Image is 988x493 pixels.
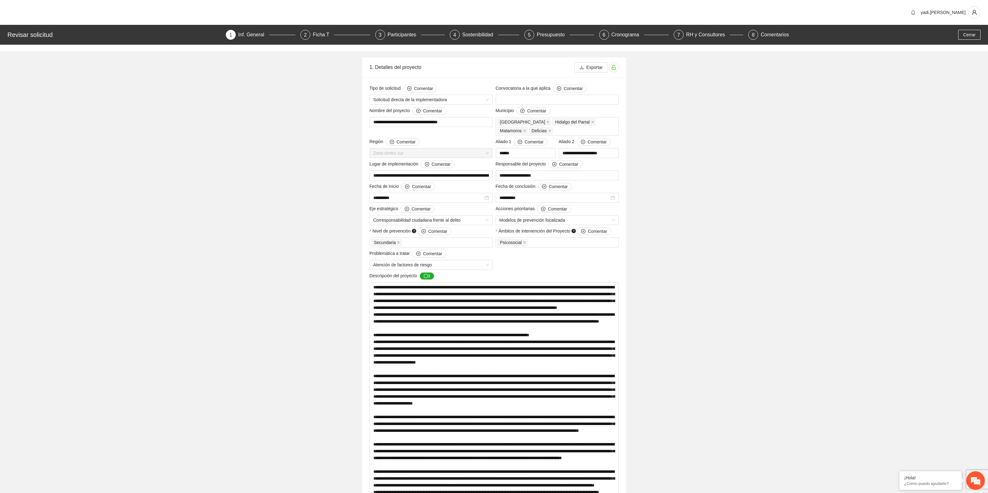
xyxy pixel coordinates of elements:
span: Hidalgo del Parral [555,119,590,125]
span: Aliado 2 [559,138,611,146]
div: RH y Consultores [686,30,730,40]
span: close [548,129,551,132]
button: Lugar de implementación [421,161,455,168]
span: Secundaria [374,239,396,246]
span: plus-circle [581,229,585,234]
button: Cerrar [958,30,981,40]
span: message [424,274,428,279]
span: Comentar [412,206,430,212]
span: 5 [528,32,531,38]
span: plus-circle [405,207,409,212]
button: bell [908,7,918,17]
span: Comentar [423,107,442,114]
span: Delicias [529,127,553,134]
span: Cerrar [963,31,976,38]
div: Revisar solicitud [7,30,222,40]
span: plus-circle [542,184,546,189]
div: Presupuesto [537,30,570,40]
div: 2Ficha T [300,30,370,40]
span: plus-circle [407,86,412,91]
span: Descripción del proyecto [370,272,435,280]
span: Acciones prioritarias [496,205,571,213]
div: 1Inf. General [226,30,295,40]
span: plus-circle [405,184,409,189]
span: close [523,129,526,132]
span: plus-circle [425,162,429,167]
button: Nivel de prevención question-circle [417,228,451,235]
button: Aliado 1 [514,138,548,146]
span: Tipo de solicitud [370,85,437,92]
div: Participantes [388,30,421,40]
div: Comentarios [761,30,789,40]
button: Aliado 2 [577,138,611,146]
span: Zona centro sur [373,148,489,158]
span: Hidalgo del Parral [552,118,595,126]
div: 3Participantes [375,30,445,40]
div: 4Sostenibilidad [450,30,519,40]
button: Fecha de conclusión [538,183,572,190]
button: Convocatoria a la que aplica [553,85,587,92]
div: 8Comentarios [748,30,789,40]
span: Comentar [428,228,447,235]
span: Psicosocial [500,239,522,246]
span: user [968,10,980,15]
span: plus-circle [520,109,525,114]
span: Nivel de prevención [372,228,451,235]
button: Ámbitos de intervención del Proyecto question-circle [577,228,611,235]
button: Responsable del proyecto [548,161,582,168]
div: 6Cronograma [599,30,669,40]
span: Región [370,138,420,146]
span: plus-circle [541,207,545,212]
span: Corresponsabilidad ciudadana frente al delito [373,215,489,225]
span: Atención de factores de riesgo [373,260,489,269]
div: 7RH y Consultores [674,30,743,40]
span: Comentar [548,206,567,212]
span: question-circle [412,229,416,233]
button: Acciones prioritarias [537,205,571,213]
span: Psicosocial [497,239,528,246]
button: Municipio [516,107,550,115]
span: plus-circle [552,162,557,167]
button: unlock [609,62,619,72]
span: Modelos de prevención focalizada [499,215,615,225]
button: Fecha de inicio [401,183,435,190]
span: Responsable del proyecto [496,161,582,168]
span: plus-circle [390,140,394,145]
span: plus-circle [518,140,522,145]
span: Comentar [549,183,568,190]
span: plus-circle [421,229,426,234]
span: Chihuahua [497,118,551,126]
button: Región [386,138,420,146]
button: Descripción del proyecto [420,272,435,280]
span: Nombre del proyecto [370,107,446,115]
span: plus-circle [416,251,421,256]
div: Sostenibilidad [462,30,498,40]
div: Inf. General [238,30,269,40]
span: Municipio [496,107,550,115]
span: Fecha de conclusión [496,183,572,190]
span: question-circle [571,229,576,233]
div: 1. Detalles del proyecto [370,58,575,76]
span: close [591,120,594,124]
span: unlock [609,65,618,70]
span: Secundaria [371,239,402,246]
span: Matamoros [500,127,522,134]
span: yadi.[PERSON_NAME] [921,10,966,15]
span: 3 [379,32,381,38]
span: [GEOGRAPHIC_DATA] [500,119,545,125]
button: Eje estratégico [401,205,435,213]
span: 6 [603,32,605,38]
span: Aliado 1 [496,138,548,146]
div: Cronograma [612,30,644,40]
p: ¿Cómo puedo ayudarte? [904,481,957,486]
span: close [523,241,526,244]
span: Matamoros [497,127,528,134]
span: Comentar [414,85,433,92]
button: Problemática a tratar [412,250,446,257]
span: Convocatoria a la que aplica [496,85,587,92]
span: 2 [304,32,307,38]
span: Problemática a tratar [370,250,446,257]
span: 4 [453,32,456,38]
span: Comentar [412,183,431,190]
span: 7 [677,32,680,38]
